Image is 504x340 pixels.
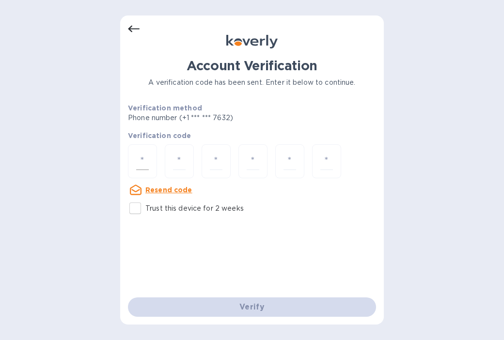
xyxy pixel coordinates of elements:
h1: Account Verification [128,58,376,74]
u: Resend code [145,186,192,194]
p: Verification code [128,131,376,140]
b: Verification method [128,104,202,112]
p: A verification code has been sent. Enter it below to continue. [128,77,376,88]
p: Phone number (+1 *** *** 7632) [128,113,307,123]
p: Trust this device for 2 weeks [145,203,244,214]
